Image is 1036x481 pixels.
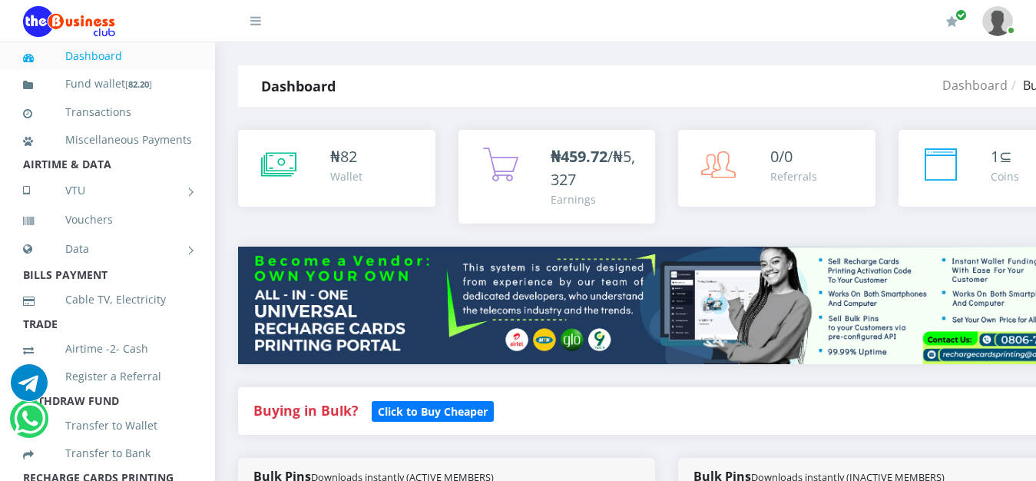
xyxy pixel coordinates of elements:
[340,146,357,167] span: 82
[23,66,192,102] a: Fund wallet[82.20]
[23,282,192,317] a: Cable TV, Electricity
[23,359,192,394] a: Register a Referral
[678,130,875,207] a: 0/0 Referrals
[982,6,1013,36] img: User
[330,168,362,184] div: Wallet
[991,146,999,167] span: 1
[770,146,793,167] span: 0/0
[378,404,488,419] b: Click to Buy Cheaper
[128,78,149,90] b: 82.20
[991,168,1019,184] div: Coins
[23,171,192,210] a: VTU
[11,376,48,401] a: Chat for support
[551,191,640,207] div: Earnings
[330,145,362,168] div: ₦
[238,130,435,207] a: ₦82 Wallet
[946,15,958,28] i: Renew/Upgrade Subscription
[770,168,817,184] div: Referrals
[551,146,607,167] b: ₦459.72
[458,130,656,224] a: ₦459.72/₦5,327 Earnings
[14,412,45,437] a: Chat for support
[991,145,1019,168] div: ⊆
[23,408,192,443] a: Transfer to Wallet
[23,436,192,471] a: Transfer to Bank
[23,122,192,158] a: Miscellaneous Payments
[372,401,494,420] a: Click to Buy Cheaper
[23,331,192,367] a: Airtime -2- Cash
[955,9,967,21] span: Renew/Upgrade Subscription
[551,146,635,190] span: /₦5,327
[942,77,1008,94] a: Dashboard
[23,38,192,74] a: Dashboard
[23,202,192,237] a: Vouchers
[23,95,192,130] a: Transactions
[253,401,358,420] strong: Buying in Bulk?
[125,78,152,90] small: [ ]
[23,6,115,37] img: Logo
[23,230,192,268] a: Data
[261,77,336,95] strong: Dashboard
